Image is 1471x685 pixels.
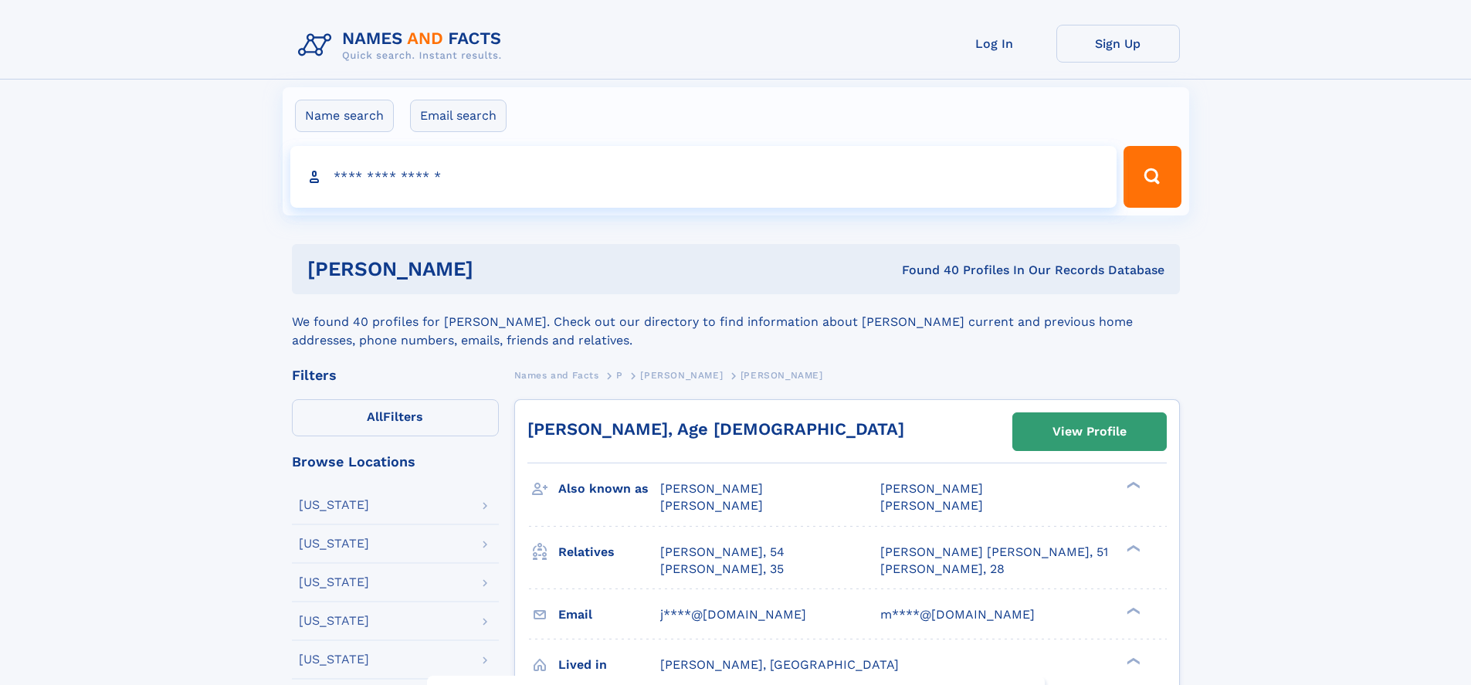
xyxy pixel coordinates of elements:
h3: Relatives [558,539,660,565]
div: Browse Locations [292,455,499,469]
button: Search Button [1124,146,1181,208]
span: [PERSON_NAME], [GEOGRAPHIC_DATA] [660,657,899,672]
span: [PERSON_NAME] [660,481,763,496]
a: Names and Facts [514,365,599,385]
label: Filters [292,399,499,436]
label: Name search [295,100,394,132]
a: [PERSON_NAME], Age [DEMOGRAPHIC_DATA] [527,419,904,439]
img: Logo Names and Facts [292,25,514,66]
span: [PERSON_NAME] [640,370,723,381]
h3: Lived in [558,652,660,678]
div: View Profile [1052,414,1127,449]
div: ❯ [1123,605,1141,615]
a: Sign Up [1056,25,1180,63]
label: Email search [410,100,507,132]
a: Log In [933,25,1056,63]
span: [PERSON_NAME] [741,370,823,381]
h3: Also known as [558,476,660,502]
a: [PERSON_NAME] [PERSON_NAME], 51 [880,544,1108,561]
div: [US_STATE] [299,576,369,588]
a: [PERSON_NAME] [640,365,723,385]
a: [PERSON_NAME], 54 [660,544,785,561]
div: We found 40 profiles for [PERSON_NAME]. Check out our directory to find information about [PERSON... [292,294,1180,350]
span: P [616,370,623,381]
div: ❯ [1123,480,1141,490]
h3: Email [558,602,660,628]
div: Found 40 Profiles In Our Records Database [687,262,1164,279]
span: [PERSON_NAME] [880,498,983,513]
a: P [616,365,623,385]
span: [PERSON_NAME] [660,498,763,513]
div: [US_STATE] [299,653,369,666]
a: [PERSON_NAME], 28 [880,561,1005,578]
div: Filters [292,368,499,382]
input: search input [290,146,1117,208]
div: ❯ [1123,543,1141,553]
div: [US_STATE] [299,537,369,550]
a: View Profile [1013,413,1166,450]
div: [US_STATE] [299,499,369,511]
a: [PERSON_NAME], 35 [660,561,784,578]
h1: [PERSON_NAME] [307,259,688,279]
span: All [367,409,383,424]
div: [US_STATE] [299,615,369,627]
span: [PERSON_NAME] [880,481,983,496]
div: ❯ [1123,656,1141,666]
